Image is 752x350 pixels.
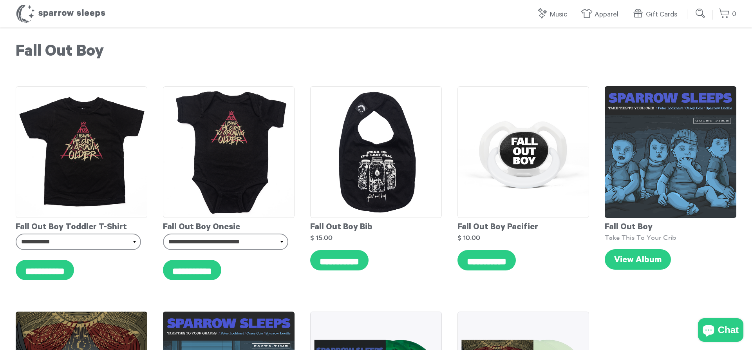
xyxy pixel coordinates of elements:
[16,4,106,24] h1: Sparrow Sleeps
[457,234,480,241] strong: $ 10.00
[16,43,736,63] h1: Fall Out Boy
[605,234,736,241] div: Take This To Your Crib
[16,218,147,234] div: Fall Out Boy Toddler T-Shirt
[457,86,589,218] img: fob-pacifier_grande.png
[605,86,736,218] img: SS-TakeThisToYourCrib-Cover-2023_grande.png
[605,218,736,234] div: Fall Out Boy
[718,6,736,23] a: 0
[310,218,442,234] div: Fall Out Boy Bib
[163,218,295,234] div: Fall Out Boy Onesie
[536,6,571,23] a: Music
[310,234,333,241] strong: $ 15.00
[581,6,622,23] a: Apparel
[163,86,295,218] img: fob-onesie_grande.png
[16,86,147,218] img: fob-tee_grande.png
[605,249,671,270] a: View Album
[310,86,442,218] img: fob-bib_grande.png
[696,318,746,344] inbox-online-store-chat: Shopify online store chat
[457,218,589,234] div: Fall Out Boy Pacifier
[693,5,709,21] input: Submit
[632,6,681,23] a: Gift Cards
